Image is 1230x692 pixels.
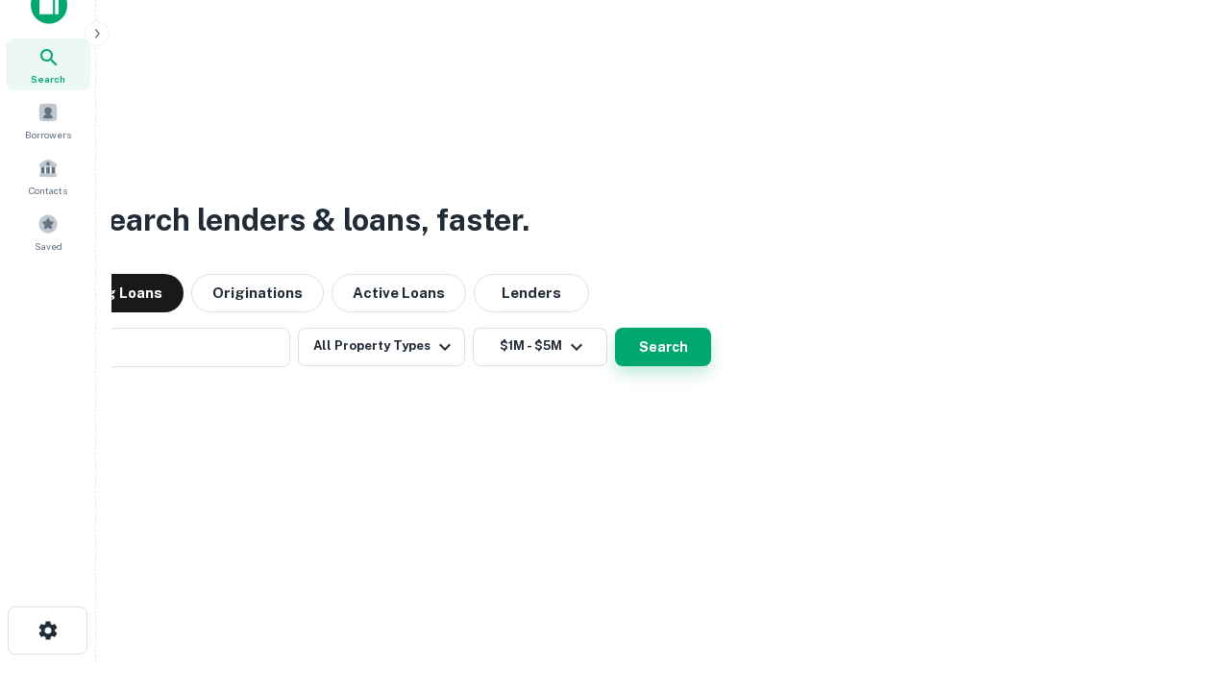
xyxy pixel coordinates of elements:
[6,94,90,146] a: Borrowers
[87,197,529,243] h3: Search lenders & loans, faster.
[25,127,71,142] span: Borrowers
[1134,538,1230,630] iframe: Chat Widget
[332,274,466,312] button: Active Loans
[29,183,67,198] span: Contacts
[6,206,90,258] a: Saved
[298,328,465,366] button: All Property Types
[615,328,711,366] button: Search
[191,274,324,312] button: Originations
[473,328,607,366] button: $1M - $5M
[6,38,90,90] a: Search
[31,71,65,86] span: Search
[474,274,589,312] button: Lenders
[6,150,90,202] a: Contacts
[35,238,62,254] span: Saved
